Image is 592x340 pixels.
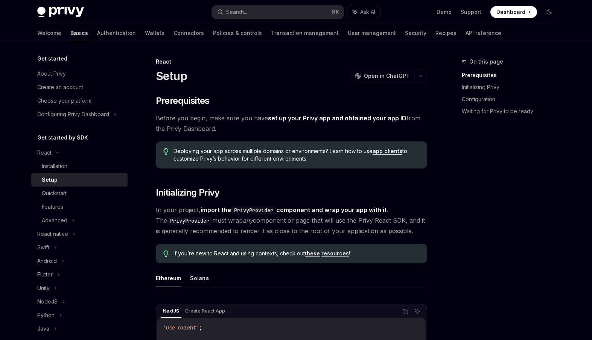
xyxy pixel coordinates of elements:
[31,67,128,80] a: About Privy
[469,57,503,66] span: On this page
[37,148,52,157] div: React
[37,83,83,92] div: Create an account
[462,93,561,105] a: Configuration
[37,7,84,17] img: dark logo
[37,284,50,293] div: Unity
[42,202,63,211] div: Features
[37,257,57,266] div: Android
[37,96,91,105] div: Choose your platform
[412,307,422,316] button: Ask AI
[31,159,128,173] a: Installation
[156,58,427,65] div: React
[37,24,61,42] a: Welcome
[461,8,481,16] a: Support
[305,250,320,257] a: these
[31,200,128,214] a: Features
[462,81,561,93] a: Initializing Privy
[97,24,136,42] a: Authentication
[145,24,164,42] a: Wallets
[37,311,55,320] div: Python
[271,24,339,42] a: Transaction management
[348,24,396,42] a: User management
[37,324,49,333] div: Java
[268,114,406,122] a: set up your Privy app and obtained your app ID
[42,162,67,171] div: Installation
[190,269,209,287] button: Solana
[156,187,220,199] span: Initializing Privy
[42,175,58,184] div: Setup
[173,147,419,162] span: Deploying your app across multiple domains or environments? Learn how to use to customize Privy’s...
[37,69,66,78] div: About Privy
[466,24,501,42] a: API reference
[37,297,58,306] div: NodeJS
[213,24,262,42] a: Policies & controls
[435,24,457,42] a: Recipes
[163,250,169,257] svg: Tip
[405,24,426,42] a: Security
[163,148,169,155] svg: Tip
[462,69,561,81] a: Prerequisites
[201,206,387,214] strong: import the component and wrap your app with it
[31,187,128,200] a: Quickstart
[37,229,68,238] div: React native
[31,80,128,94] a: Create an account
[364,72,410,80] span: Open in ChatGPT
[400,307,410,316] button: Copy the contents from the code block
[347,5,380,19] button: Ask AI
[156,113,427,134] span: Before you begin, make sure you have from the Privy Dashboard.
[350,70,414,82] button: Open in ChatGPT
[321,250,349,257] a: resources
[70,24,88,42] a: Basics
[462,105,561,117] a: Waiting for Privy to be ready
[37,110,109,119] div: Configuring Privy Dashboard
[156,205,427,236] span: In your project, . The must wrap component or page that will use the Privy React SDK, and it is g...
[31,94,128,108] a: Choose your platform
[31,173,128,187] a: Setup
[360,8,375,16] span: Ask AI
[161,307,181,316] div: NextJS
[173,24,204,42] a: Connectors
[331,9,339,15] span: ⌘ K
[167,217,212,225] code: PrivyProvider
[156,269,181,287] button: Ethereum
[543,6,555,18] button: Toggle dark mode
[226,8,247,17] div: Search...
[37,133,88,142] h5: Get started by SDK
[212,5,344,19] button: Search...⌘K
[199,324,202,331] span: ;
[37,54,67,63] h5: Get started
[156,95,210,107] span: Prerequisites
[490,6,537,18] a: Dashboard
[37,243,49,252] div: Swift
[437,8,452,16] a: Demo
[183,307,227,316] div: Create React App
[231,206,276,214] code: PrivyProvider
[173,250,419,257] span: If you’re new to React and using contexts, check out !
[243,217,253,224] em: any
[156,69,187,83] h1: Setup
[163,324,199,331] span: 'use client'
[42,189,67,198] div: Quickstart
[373,148,402,155] a: app clients
[42,216,67,225] div: Advanced
[37,270,53,279] div: Flutter
[496,8,525,16] span: Dashboard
